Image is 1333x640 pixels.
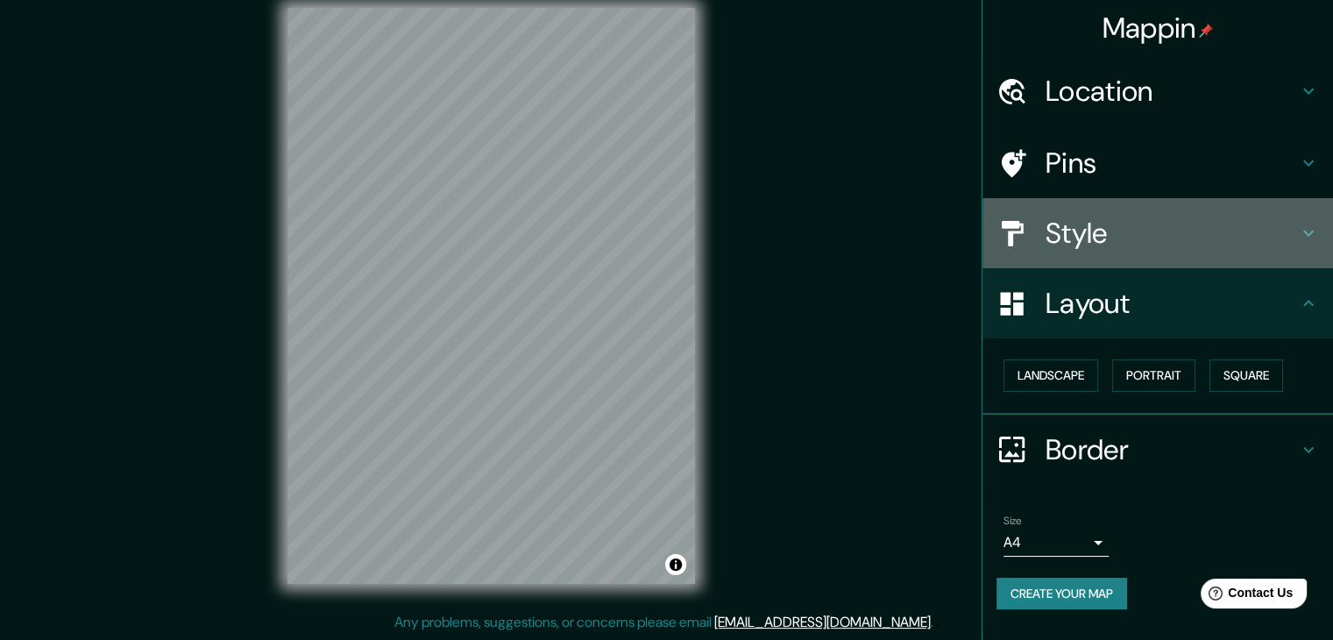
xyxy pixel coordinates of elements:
[982,128,1333,198] div: Pins
[394,612,933,633] p: Any problems, suggestions, or concerns please email .
[1046,146,1298,181] h4: Pins
[1046,432,1298,467] h4: Border
[982,415,1333,485] div: Border
[982,268,1333,338] div: Layout
[982,198,1333,268] div: Style
[287,8,695,584] canvas: Map
[665,554,686,575] button: Toggle attribution
[996,578,1127,610] button: Create your map
[1046,216,1298,251] h4: Style
[1209,359,1283,392] button: Square
[1003,359,1098,392] button: Landscape
[714,613,931,631] a: [EMAIL_ADDRESS][DOMAIN_NAME]
[1103,11,1214,46] h4: Mappin
[1177,572,1314,621] iframe: Help widget launcher
[933,612,936,633] div: .
[1046,74,1298,109] h4: Location
[1003,513,1022,528] label: Size
[1112,359,1195,392] button: Portrait
[936,612,939,633] div: .
[982,56,1333,126] div: Location
[1003,529,1109,557] div: A4
[1199,24,1213,38] img: pin-icon.png
[1046,286,1298,321] h4: Layout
